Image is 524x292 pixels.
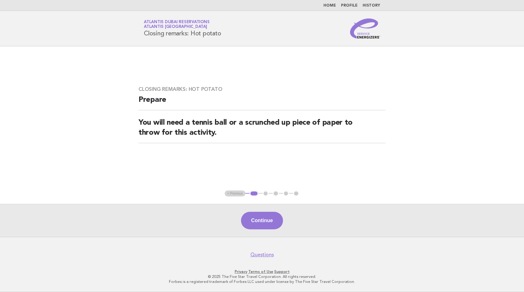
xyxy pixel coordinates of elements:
h2: You will need a tennis ball or a scrunched up piece of paper to throw for this activity. [139,118,385,143]
span: Atlantis [GEOGRAPHIC_DATA] [144,25,207,29]
button: 1 [249,190,259,197]
h1: Closing remarks: Hot potato [144,20,221,37]
h3: Closing remarks: Hot potato [139,86,385,92]
button: Continue [241,212,283,229]
p: · · [70,269,454,274]
a: Privacy [235,269,247,274]
a: Home [323,4,336,8]
a: History [363,4,380,8]
a: Profile [341,4,358,8]
h2: Prepare [139,95,385,110]
img: Service Energizers [350,18,380,39]
a: Terms of Use [248,269,273,274]
p: Forbes is a registered trademark of Forbes LLC used under license by The Five Star Travel Corpora... [70,279,454,284]
a: Support [274,269,290,274]
a: Questions [250,252,274,258]
a: Atlantis Dubai ReservationsAtlantis [GEOGRAPHIC_DATA] [144,20,209,29]
p: © 2025 The Five Star Travel Corporation. All rights reserved. [70,274,454,279]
